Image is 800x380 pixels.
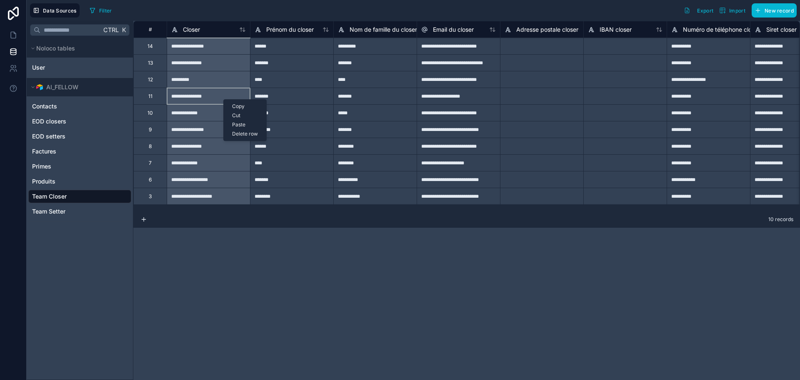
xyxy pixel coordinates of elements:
[149,193,152,200] div: 3
[43,8,77,14] span: Data Sources
[148,60,153,66] div: 13
[768,216,793,223] span: 10 records
[765,8,794,14] span: New record
[766,25,797,34] span: Siret closer
[266,25,314,34] span: Prénom du closer
[147,43,153,50] div: 14
[86,4,115,17] button: Filter
[148,93,152,100] div: 11
[148,76,153,83] div: 12
[716,3,748,18] button: Import
[149,160,152,166] div: 7
[149,176,152,183] div: 6
[140,26,160,33] div: #
[752,3,797,18] button: New record
[149,143,152,150] div: 8
[99,8,112,14] span: Filter
[147,110,153,116] div: 10
[224,129,266,138] div: Delete row
[224,102,266,111] div: Copy
[121,27,127,33] span: K
[729,8,745,14] span: Import
[350,25,417,34] span: Nom de famille du closer
[600,25,632,34] span: IBAN closer
[516,25,578,34] span: Adresse postale closer
[183,25,200,34] span: Closer
[748,3,797,18] a: New record
[224,120,266,129] div: Paste
[681,3,716,18] button: Export
[102,25,120,35] span: Ctrl
[697,8,713,14] span: Export
[149,126,152,133] div: 9
[224,111,266,120] div: Cut
[683,25,760,34] span: Numéro de téléphone closer
[30,3,80,18] button: Data Sources
[433,25,474,34] span: Email du closer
